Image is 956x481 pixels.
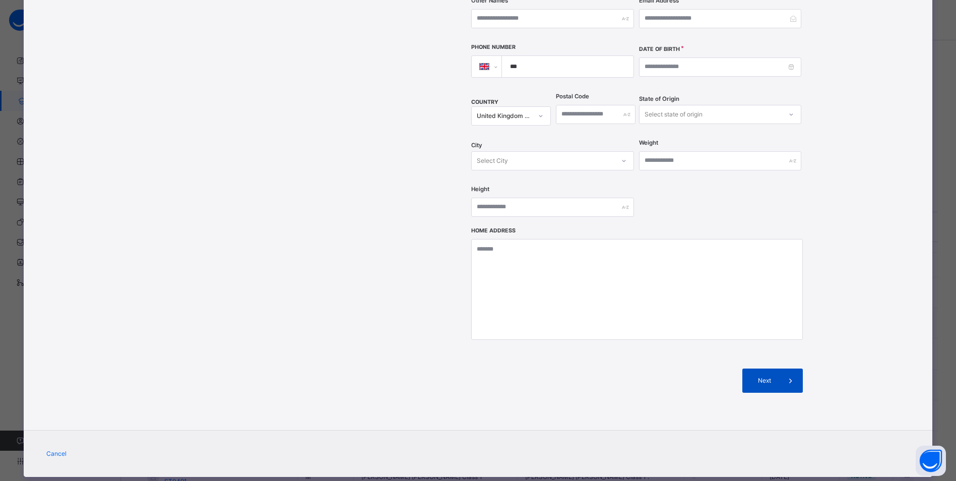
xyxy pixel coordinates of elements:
[477,111,532,121] div: United Kingdom of [GEOGRAPHIC_DATA] and [GEOGRAPHIC_DATA]
[46,449,67,458] span: Cancel
[477,151,508,170] div: Select City
[639,139,658,147] label: Weight
[639,95,679,103] span: State of Origin
[645,105,703,124] div: Select state of origin
[471,141,482,150] span: City
[556,92,589,101] label: Postal Code
[471,99,498,105] span: COUNTRY
[471,185,489,194] label: Height
[471,227,516,235] label: Home Address
[639,45,680,53] label: Date of Birth
[471,43,516,51] label: Phone Number
[916,446,946,476] button: Open asap
[750,376,779,385] span: Next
